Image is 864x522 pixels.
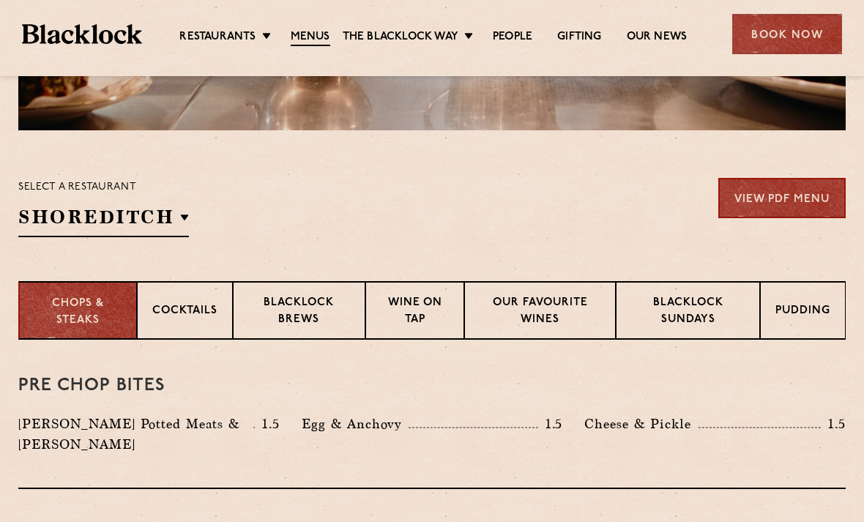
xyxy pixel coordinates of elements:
p: [PERSON_NAME] Potted Meats & [PERSON_NAME] [18,414,253,455]
p: Pudding [775,303,830,321]
p: Wine on Tap [381,295,450,329]
p: Egg & Anchovy [302,414,409,434]
h3: Pre Chop Bites [18,376,846,395]
a: View PDF Menu [718,178,846,218]
a: People [493,30,532,45]
a: Gifting [557,30,601,45]
a: Our News [627,30,688,45]
p: 1.5 [255,414,280,433]
a: Restaurants [179,30,256,45]
a: The Blacklock Way [343,30,458,45]
p: Blacklock Sundays [631,295,745,329]
p: Chops & Steaks [34,296,122,329]
p: 1.5 [538,414,563,433]
p: Select a restaurant [18,178,189,197]
h2: Shoreditch [18,204,189,237]
p: 1.5 [821,414,846,433]
p: Our favourite wines [480,295,600,329]
a: Menus [291,30,330,46]
p: Cocktails [152,303,217,321]
p: Blacklock Brews [248,295,350,329]
img: BL_Textured_Logo-footer-cropped.svg [22,24,142,45]
div: Book Now [732,14,842,54]
p: Cheese & Pickle [584,414,699,434]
